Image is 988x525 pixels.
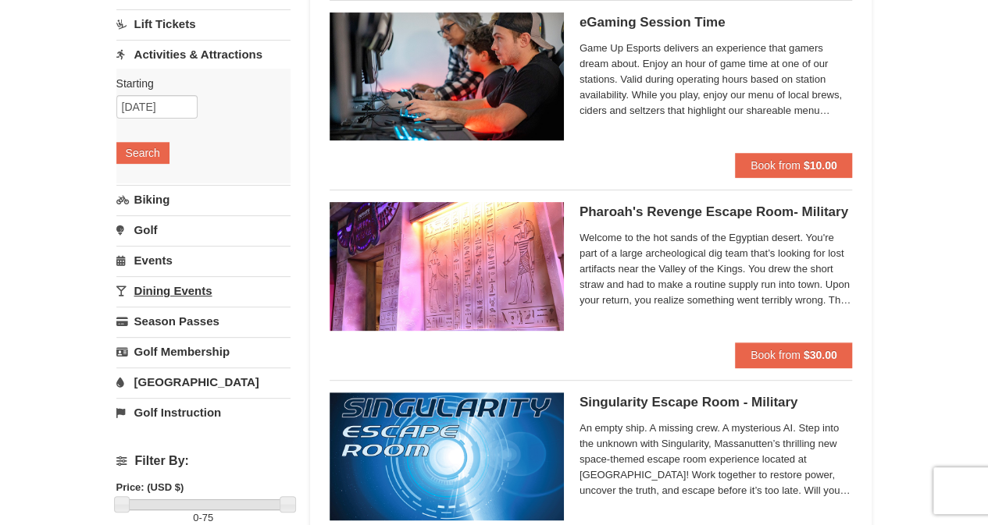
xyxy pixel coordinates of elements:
[116,337,291,366] a: Golf Membership
[116,215,291,244] a: Golf
[735,342,853,367] button: Book from $30.00
[330,202,564,330] img: 6619913-410-20a124c9.jpg
[116,9,291,38] a: Lift Tickets
[735,153,853,178] button: Book from $10.00
[116,246,291,275] a: Events
[116,276,291,305] a: Dining Events
[751,159,801,172] span: Book from
[580,15,853,30] h5: eGaming Session Time
[202,512,213,523] span: 75
[193,512,198,523] span: 0
[116,185,291,214] a: Biking
[116,367,291,396] a: [GEOGRAPHIC_DATA]
[330,392,564,520] img: 6619913-520-2f5f5301.jpg
[116,481,184,493] strong: Price: (USD $)
[804,349,837,361] strong: $30.00
[330,12,564,140] img: 19664770-34-0b975b5b.jpg
[580,420,853,498] span: An empty ship. A missing crew. A mysterious AI. Step into the unknown with Singularity, Massanutt...
[116,307,291,335] a: Season Passes
[804,159,837,172] strong: $10.00
[751,349,801,361] span: Book from
[580,41,853,119] span: Game Up Esports delivers an experience that gamers dream about. Enjoy an hour of game time at one...
[116,142,169,164] button: Search
[580,204,853,220] h5: Pharoah's Revenge Escape Room- Military
[580,395,853,410] h5: Singularity Escape Room - Military
[116,76,279,91] label: Starting
[580,230,853,308] span: Welcome to the hot sands of the Egyptian desert. You're part of a large archeological dig team th...
[116,454,291,468] h4: Filter By:
[116,40,291,69] a: Activities & Attractions
[116,398,291,427] a: Golf Instruction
